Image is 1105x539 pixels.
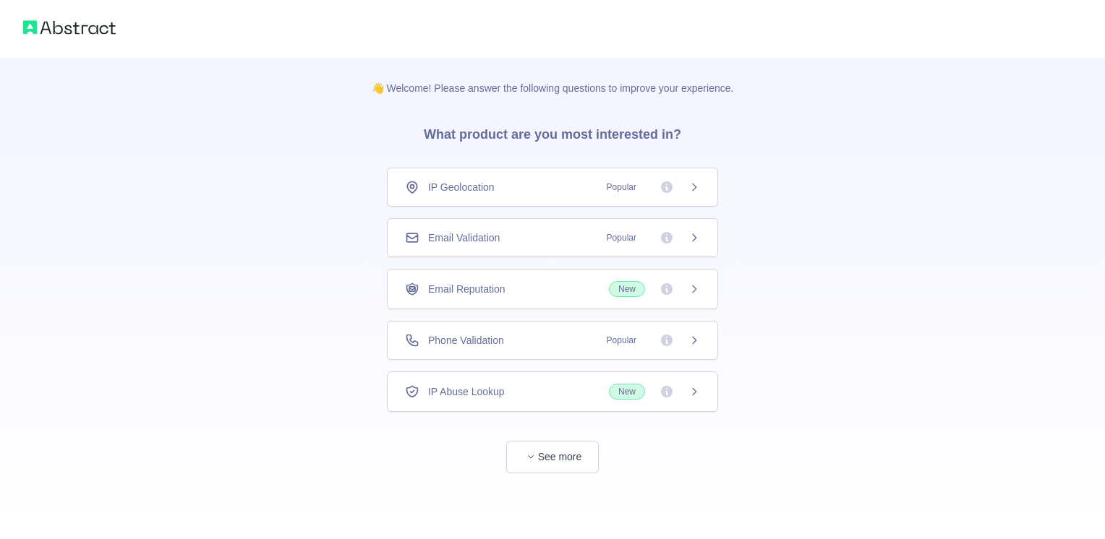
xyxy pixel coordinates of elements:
[598,333,645,348] span: Popular
[428,282,505,296] span: Email Reputation
[506,441,599,473] button: See more
[609,281,645,297] span: New
[428,230,500,245] span: Email Validation
[349,58,757,95] p: 👋 Welcome! Please answer the following questions to improve your experience.
[609,384,645,400] span: New
[23,17,116,38] img: Abstract logo
[428,180,495,194] span: IP Geolocation
[428,333,504,348] span: Phone Validation
[401,95,704,168] h3: What product are you most interested in?
[428,384,505,399] span: IP Abuse Lookup
[598,180,645,194] span: Popular
[598,230,645,245] span: Popular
